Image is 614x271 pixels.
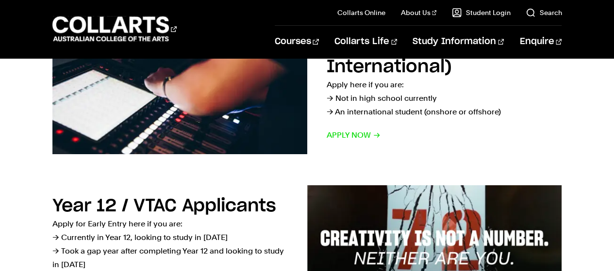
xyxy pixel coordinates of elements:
[401,8,437,17] a: About Us
[52,197,276,215] h2: Year 12 / VTAC Applicants
[526,8,562,17] a: Search
[452,8,510,17] a: Student Login
[52,15,177,43] div: Go to homepage
[334,26,397,58] a: Collarts Life
[52,22,562,154] a: Direct Applicants (Domestic & International) Apply here if you are:→ Not in high school currently...
[327,128,381,142] span: Apply now
[327,78,562,119] p: Apply here if you are: → Not in high school currently → An international student (onshore or offs...
[519,26,562,58] a: Enquire
[275,26,319,58] a: Courses
[413,26,504,58] a: Study Information
[327,24,479,76] h2: Direct Applicants (Domestic & International)
[337,8,385,17] a: Collarts Online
